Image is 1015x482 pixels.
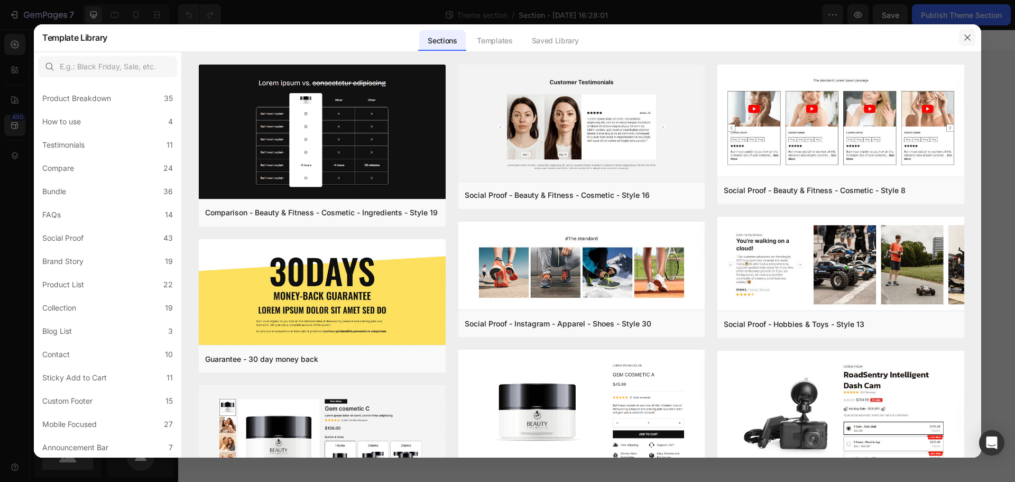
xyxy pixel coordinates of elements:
[717,65,964,179] img: sp8.png
[419,30,465,51] div: Sections
[205,353,318,366] div: Guarantee - 30 day money back
[42,302,76,314] div: Collection
[168,325,173,338] div: 3
[169,441,173,454] div: 7
[724,184,906,197] div: Social Proof - Beauty & Fitness - Cosmetic - Style 8
[164,418,173,431] div: 27
[42,348,70,361] div: Contact
[168,115,173,128] div: 4
[165,208,173,221] div: 14
[42,115,81,128] div: How to use
[199,239,446,348] img: g30.png
[724,318,864,331] div: Social Proof - Hobbies & Toys - Style 13
[468,30,521,51] div: Templates
[42,255,84,268] div: Brand Story
[397,50,453,58] div: Drop element here
[205,206,438,219] div: Comparison - Beauty & Fitness - Cosmetic - Ingredients - Style 19
[42,208,61,221] div: FAQs
[163,162,173,175] div: 24
[165,255,173,268] div: 19
[42,418,97,431] div: Mobile Focused
[465,317,651,330] div: Social Proof - Instagram - Apparel - Shoes - Style 30
[163,185,173,198] div: 36
[979,430,1004,456] div: Open Intercom Messenger
[38,56,177,77] input: E.g.: Black Friday, Sale, etc.
[163,278,173,291] div: 22
[465,189,650,202] div: Social Proof - Beauty & Fitness - Cosmetic - Style 16
[165,348,173,361] div: 10
[42,162,74,175] div: Compare
[523,30,587,51] div: Saved Library
[199,65,446,201] img: c19.png
[42,395,93,407] div: Custom Footer
[458,222,705,312] img: sp30.png
[42,371,107,384] div: Sticky Add to Cart
[165,395,173,407] div: 15
[42,92,111,105] div: Product Breakdown
[42,24,107,51] h2: Template Library
[42,441,108,454] div: Announcement Bar
[42,185,66,198] div: Bundle
[717,217,964,313] img: sp13.png
[458,65,705,184] img: sp16.png
[163,232,173,244] div: 43
[42,139,85,151] div: Testimonials
[42,278,84,291] div: Product List
[167,139,173,151] div: 11
[42,232,84,244] div: Social Proof
[164,92,173,105] div: 35
[167,371,173,384] div: 11
[42,325,72,338] div: Blog List
[165,302,173,314] div: 19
